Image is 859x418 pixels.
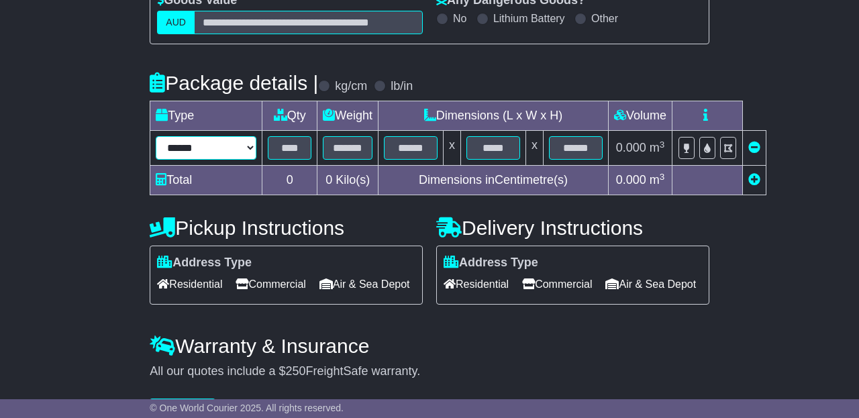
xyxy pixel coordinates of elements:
label: Address Type [444,256,538,270]
span: 250 [285,364,305,378]
h4: Warranty & Insurance [150,335,709,357]
td: x [526,131,544,166]
h4: Delivery Instructions [436,217,709,239]
sup: 3 [660,140,665,150]
td: Weight [317,101,378,131]
div: All our quotes include a $ FreightSafe warranty. [150,364,709,379]
td: 0 [262,166,317,195]
label: lb/in [391,79,413,94]
td: Volume [609,101,672,131]
span: m [650,141,665,154]
label: kg/cm [335,79,367,94]
h4: Package details | [150,72,318,94]
span: Residential [157,274,222,295]
span: 0 [325,173,332,187]
span: Air & Sea Depot [605,274,696,295]
span: 0.000 [616,173,646,187]
label: AUD [157,11,195,34]
td: Qty [262,101,317,131]
sup: 3 [660,172,665,182]
label: No [453,12,466,25]
label: Address Type [157,256,252,270]
span: m [650,173,665,187]
a: Remove this item [748,141,760,154]
td: Kilo(s) [317,166,378,195]
td: Dimensions in Centimetre(s) [378,166,609,195]
span: Commercial [236,274,305,295]
span: 0.000 [616,141,646,154]
span: © One World Courier 2025. All rights reserved. [150,403,344,413]
td: x [444,131,461,166]
label: Other [591,12,618,25]
h4: Pickup Instructions [150,217,423,239]
label: Lithium Battery [493,12,565,25]
td: Type [150,101,262,131]
span: Commercial [522,274,592,295]
a: Add new item [748,173,760,187]
td: Total [150,166,262,195]
span: Residential [444,274,509,295]
span: Air & Sea Depot [319,274,410,295]
td: Dimensions (L x W x H) [378,101,609,131]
